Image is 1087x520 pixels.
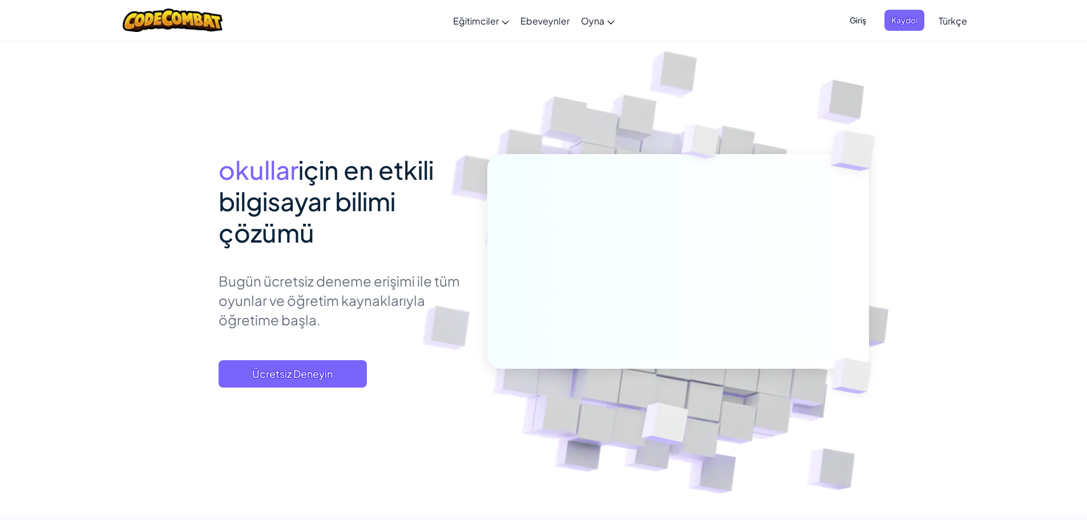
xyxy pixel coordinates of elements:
[613,378,716,473] img: Overlap cubes
[219,271,470,329] p: Bugün ücretsiz deneme erişimi ile tüm oyunlar ve öğretim kaynaklarıyla öğretime başla.
[808,103,907,199] img: Overlap cubes
[515,5,575,36] a: Ebeveynler
[939,15,967,27] span: Türkçe
[219,154,434,248] span: için en etkili bilgisayar bilimi çözümü
[933,5,973,36] a: Türkçe
[453,15,499,27] span: Eğitimciler
[447,5,515,36] a: Eğitimciler
[123,9,223,32] img: CodeCombat logo
[581,15,604,27] span: Oyna
[813,334,898,418] img: Overlap cubes
[660,102,742,187] img: Overlap cubes
[219,154,298,186] span: okullar
[843,10,873,31] button: Giriş
[575,5,620,36] a: Oyna
[884,10,924,31] button: Kaydol
[219,360,367,388] button: Ücretsiz Deneyin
